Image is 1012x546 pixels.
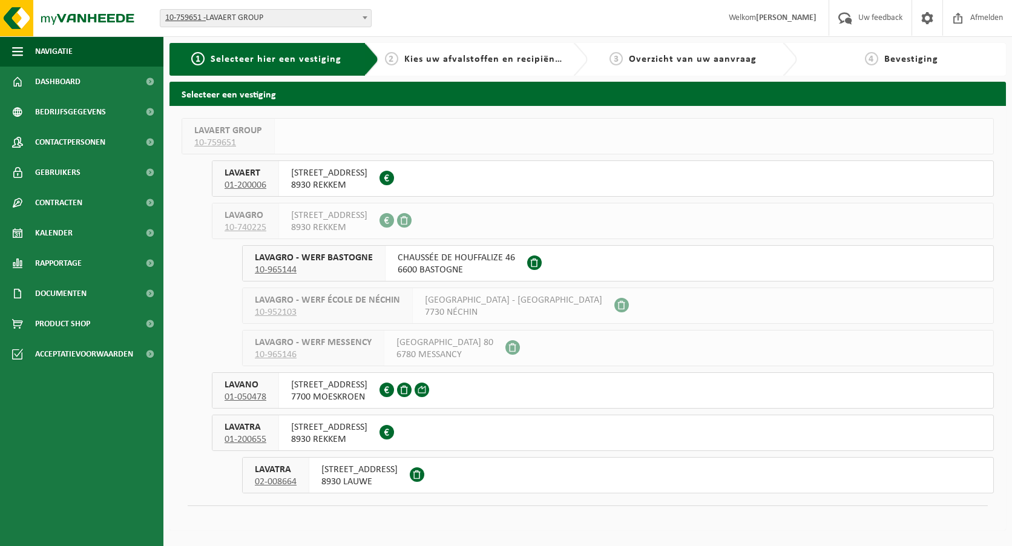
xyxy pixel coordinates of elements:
[35,67,80,97] span: Dashboard
[191,52,205,65] span: 1
[212,415,994,451] button: LAVATRA 01-200655 [STREET_ADDRESS]8930 REKKEM
[225,379,266,391] span: LAVANO
[212,372,994,409] button: LAVANO 01-050478 [STREET_ADDRESS]7700 MOESKROEN
[242,245,994,281] button: LAVAGRO - WERF BASTOGNE 10-965144 CHAUSSÉE DE HOUFFALIZE 466600 BASTOGNE
[35,248,82,278] span: Rapportage
[35,157,80,188] span: Gebruikers
[884,54,938,64] span: Bevestiging
[255,337,372,349] span: LAVAGRO - WERF MESSENCY
[291,209,367,222] span: [STREET_ADDRESS]
[291,222,367,234] span: 8930 REKKEM
[225,209,266,222] span: LAVAGRO
[225,180,266,190] tcxspan: Call 01-200006 via 3CX
[255,294,400,306] span: LAVAGRO - WERF ÉCOLE DE NÉCHIN
[396,349,493,361] span: 6780 MESSANCY
[321,476,398,488] span: 8930 LAUWE
[225,223,266,232] tcxspan: Call 10-740225 via 3CX
[169,82,1006,105] h2: Selecteer een vestiging
[35,36,73,67] span: Navigatie
[211,54,341,64] span: Selecteer hier een vestiging
[255,350,297,360] tcxspan: Call 10-965146 via 3CX
[321,464,398,476] span: [STREET_ADDRESS]
[291,391,367,403] span: 7700 MOESKROEN
[385,52,398,65] span: 2
[35,339,133,369] span: Acceptatievoorwaarden
[291,421,367,433] span: [STREET_ADDRESS]
[398,264,515,276] span: 6600 BASTOGNE
[629,54,757,64] span: Overzicht van uw aanvraag
[35,278,87,309] span: Documenten
[865,52,878,65] span: 4
[291,179,367,191] span: 8930 REKKEM
[160,10,371,27] span: 10-759651 - LAVAERT GROUP
[225,435,266,444] tcxspan: Call 01-200655 via 3CX
[396,337,493,349] span: [GEOGRAPHIC_DATA] 80
[35,309,90,339] span: Product Shop
[194,138,236,148] tcxspan: Call 10-759651 via 3CX
[35,218,73,248] span: Kalender
[425,294,602,306] span: [GEOGRAPHIC_DATA] - [GEOGRAPHIC_DATA]
[291,433,367,446] span: 8930 REKKEM
[404,54,571,64] span: Kies uw afvalstoffen en recipiënten
[165,13,206,22] tcxspan: Call 10-759651 - via 3CX
[225,167,266,179] span: LAVAERT
[194,125,262,137] span: LAVAERT GROUP
[35,188,82,218] span: Contracten
[291,379,367,391] span: [STREET_ADDRESS]
[609,52,623,65] span: 3
[255,252,373,264] span: LAVAGRO - WERF BASTOGNE
[398,252,515,264] span: CHAUSSÉE DE HOUFFALIZE 46
[291,167,367,179] span: [STREET_ADDRESS]
[160,9,372,27] span: 10-759651 - LAVAERT GROUP
[756,13,816,22] strong: [PERSON_NAME]
[425,306,602,318] span: 7730 NÉCHIN
[225,392,266,402] tcxspan: Call 01-050478 via 3CX
[35,127,105,157] span: Contactpersonen
[255,308,297,317] tcxspan: Call 10-952103 via 3CX
[255,265,297,275] tcxspan: Call 10-965144 via 3CX
[242,457,994,493] button: LAVATRA 02-008664 [STREET_ADDRESS]8930 LAUWE
[225,421,266,433] span: LAVATRA
[255,477,297,487] tcxspan: Call 02-008664 via 3CX
[35,97,106,127] span: Bedrijfsgegevens
[212,160,994,197] button: LAVAERT 01-200006 [STREET_ADDRESS]8930 REKKEM
[255,464,297,476] span: LAVATRA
